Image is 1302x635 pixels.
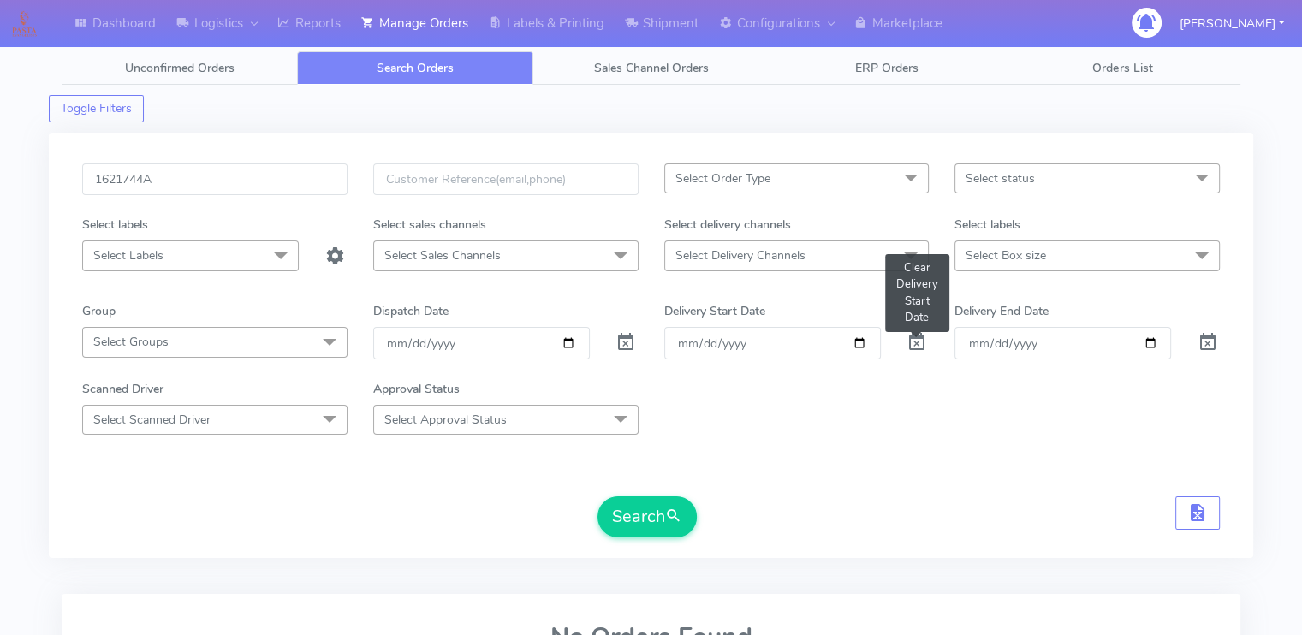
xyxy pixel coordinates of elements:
input: Order Id [82,163,348,195]
span: Select Box size [966,247,1046,264]
span: Orders List [1092,60,1152,76]
span: Select Order Type [675,170,770,187]
label: Select delivery channels [664,216,791,234]
span: Unconfirmed Orders [125,60,235,76]
span: Sales Channel Orders [594,60,709,76]
label: Select labels [954,216,1020,234]
input: Customer Reference(email,phone) [373,163,639,195]
span: Select Labels [93,247,163,264]
button: [PERSON_NAME] [1167,6,1297,41]
label: Delivery Start Date [664,302,765,320]
label: Dispatch Date [373,302,449,320]
label: Delivery End Date [954,302,1049,320]
span: Select Delivery Channels [675,247,806,264]
label: Select labels [82,216,148,234]
button: Search [597,496,697,537]
span: Search Orders [377,60,454,76]
label: Scanned Driver [82,380,163,398]
button: Toggle Filters [49,95,144,122]
span: Select status [966,170,1035,187]
label: Group [82,302,116,320]
span: Select Groups [93,334,169,350]
span: Select Sales Channels [384,247,501,264]
span: Select Approval Status [384,412,507,428]
span: Select Scanned Driver [93,412,211,428]
label: Approval Status [373,380,460,398]
span: ERP Orders [855,60,919,76]
ul: Tabs [62,51,1240,85]
label: Select sales channels [373,216,486,234]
